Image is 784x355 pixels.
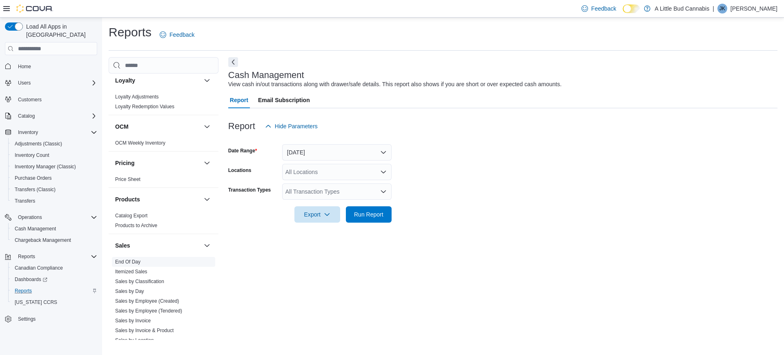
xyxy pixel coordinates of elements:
input: Dark Mode [623,4,640,13]
div: Products [109,211,218,234]
button: Transfers (Classic) [8,184,100,195]
button: Hide Parameters [262,118,321,134]
span: Products to Archive [115,222,157,229]
a: Loyalty Adjustments [115,94,159,100]
button: Purchase Orders [8,172,100,184]
div: View cash in/out transactions along with drawer/safe details. This report also shows if you are s... [228,80,562,89]
h3: Report [228,121,255,131]
span: Home [18,63,31,70]
span: Catalog [15,111,97,121]
a: Feedback [156,27,198,43]
p: A Little Bud Cannabis [655,4,709,13]
a: Chargeback Management [11,235,74,245]
span: Chargeback Management [11,235,97,245]
h3: Pricing [115,159,134,167]
a: Purchase Orders [11,173,55,183]
span: Settings [15,314,97,324]
span: Reports [15,288,32,294]
span: Catalog [18,113,35,119]
span: Loyalty Redemption Values [115,103,174,110]
span: Customers [15,94,97,105]
button: Adjustments (Classic) [8,138,100,150]
a: End Of Day [115,259,140,265]
span: Canadian Compliance [15,265,63,271]
button: Inventory [2,127,100,138]
button: Chargeback Management [8,234,100,246]
span: Washington CCRS [11,297,97,307]
a: Sales by Location [115,337,154,343]
span: Customers [18,96,42,103]
span: Inventory Manager (Classic) [15,163,76,170]
h1: Reports [109,24,151,40]
a: Catalog Export [115,213,147,219]
button: Inventory [15,127,41,137]
div: OCM [109,138,218,151]
span: Export [299,206,335,223]
nav: Complex example [5,57,97,346]
button: Next [228,57,238,67]
button: Transfers [8,195,100,207]
span: Users [15,78,97,88]
span: Inventory Count [11,150,97,160]
button: Operations [15,212,45,222]
h3: Loyalty [115,76,135,85]
button: Sales [115,241,200,250]
span: Catalog Export [115,212,147,219]
span: Adjustments (Classic) [11,139,97,149]
p: [PERSON_NAME] [731,4,777,13]
span: Inventory [15,127,97,137]
button: Sales [202,241,212,250]
button: Users [2,77,100,89]
span: Run Report [354,210,383,219]
span: Sales by Invoice [115,317,151,324]
a: Products to Archive [115,223,157,228]
span: Cash Management [15,226,56,232]
a: Feedback [578,0,619,17]
a: Itemized Sales [115,269,147,275]
div: Loyalty [109,92,218,115]
a: OCM Weekly Inventory [115,140,165,146]
button: Reports [8,285,100,297]
a: Home [15,62,34,71]
h3: Products [115,195,140,203]
a: Adjustments (Classic) [11,139,65,149]
button: Products [115,195,200,203]
button: OCM [202,122,212,132]
span: Adjustments (Classic) [15,141,62,147]
span: Sales by Employee (Tendered) [115,308,182,314]
span: Transfers (Classic) [11,185,97,194]
span: Feedback [591,4,616,13]
span: Inventory Manager (Classic) [11,162,97,172]
span: Operations [18,214,42,221]
span: Reports [15,252,97,261]
span: [US_STATE] CCRS [15,299,57,306]
span: Inventory [18,129,38,136]
button: Home [2,60,100,72]
button: Inventory Manager (Classic) [8,161,100,172]
a: Inventory Count [11,150,53,160]
a: Sales by Employee (Created) [115,298,179,304]
span: Operations [15,212,97,222]
a: Canadian Compliance [11,263,66,273]
p: | [713,4,714,13]
button: Cash Management [8,223,100,234]
a: Settings [15,314,39,324]
button: Pricing [202,158,212,168]
span: JK [719,4,725,13]
span: Reports [11,286,97,296]
a: Loyalty Redemption Values [115,104,174,109]
button: Canadian Compliance [8,262,100,274]
a: Transfers [11,196,38,206]
button: [US_STATE] CCRS [8,297,100,308]
button: Customers [2,94,100,105]
button: Open list of options [380,169,387,175]
button: Inventory Count [8,150,100,161]
button: Reports [2,251,100,262]
span: Email Subscription [258,92,310,108]
span: Hide Parameters [275,122,318,130]
label: Locations [228,167,252,174]
a: Reports [11,286,35,296]
img: Cova [16,4,53,13]
span: Reports [18,253,35,260]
